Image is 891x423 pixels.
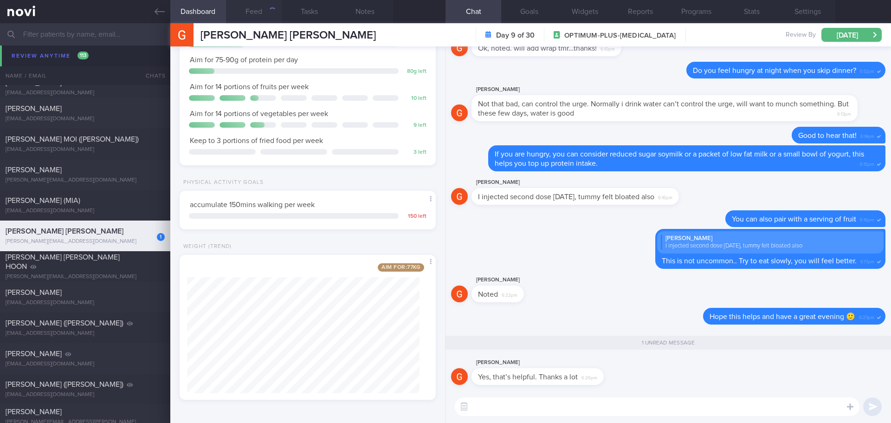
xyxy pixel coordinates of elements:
[471,274,552,286] div: [PERSON_NAME]
[6,319,123,327] span: [PERSON_NAME] ([PERSON_NAME])
[600,44,615,52] span: 6:10pm
[662,257,857,265] span: This is not uncommon.. Try to eat slowly, you will feel better.
[478,373,578,381] span: Yes, that’s helpful. Thanks a lot
[860,159,874,168] span: 6:15pm
[200,30,376,41] span: [PERSON_NAME] [PERSON_NAME]
[478,45,597,52] span: Ok, noted. will add wrap tmr…thanks!
[6,391,165,398] div: [EMAIL_ADDRESS][DOMAIN_NAME]
[190,110,328,117] span: Aim for 14 portions of vegetables per week
[190,201,315,208] span: accumulate 150mins walking per week
[6,177,165,184] div: [PERSON_NAME][EMAIL_ADDRESS][DOMAIN_NAME]
[837,109,851,117] span: 6:13pm
[378,263,424,272] span: Aim for: 77 kg
[859,312,874,321] span: 6:23pm
[6,105,62,112] span: [PERSON_NAME]
[6,90,165,97] div: [EMAIL_ADDRESS][DOMAIN_NAME]
[710,313,855,320] span: Hope this helps and have a great evening 🙂
[403,149,426,156] div: 3 left
[180,179,264,186] div: Physical Activity Goals
[6,146,165,153] div: [EMAIL_ADDRESS][DOMAIN_NAME]
[471,84,885,95] div: [PERSON_NAME]
[6,166,62,174] span: [PERSON_NAME]
[157,233,165,241] div: 1
[860,215,874,223] span: 6:16pm
[478,100,849,117] span: Not that bad, can control the urge. Normally i drink water can’t control the urge, will want to m...
[860,66,874,75] span: 6:12pm
[6,299,165,306] div: [EMAIL_ADDRESS][DOMAIN_NAME]
[732,215,856,223] span: You can also pair with a serving of fruit
[6,330,165,337] div: [EMAIL_ADDRESS][DOMAIN_NAME]
[798,132,857,139] span: Good to hear that!
[180,243,232,250] div: Weight (Trend)
[190,137,323,144] span: Keep to 3 portions of fried food per week
[6,381,123,388] span: [PERSON_NAME] ([PERSON_NAME])
[471,357,632,368] div: [PERSON_NAME]
[6,44,109,51] span: BAY HANWEI, [PERSON_NAME]
[860,256,874,265] span: 6:17pm
[6,408,62,416] span: [PERSON_NAME]
[6,361,165,368] div: [EMAIL_ADDRESS][DOMAIN_NAME]
[478,193,654,201] span: I injected second dose [DATE], tummy felt bloated also
[403,95,426,102] div: 10 left
[661,235,880,242] div: [PERSON_NAME]
[6,116,165,123] div: [EMAIL_ADDRESS][DOMAIN_NAME]
[661,242,880,250] div: I injected second dose [DATE], tummy felt bloated also
[786,31,816,39] span: Review By
[658,192,672,201] span: 6:16pm
[403,68,426,75] div: 80 g left
[693,67,856,74] span: Do you feel hungry at night when you skip dinner?
[6,208,165,215] div: [EMAIL_ADDRESS][DOMAIN_NAME]
[190,56,298,64] span: Aim for 75-90g of protein per day
[403,122,426,129] div: 9 left
[6,228,123,235] span: [PERSON_NAME] [PERSON_NAME]
[6,350,62,358] span: [PERSON_NAME]
[496,31,535,40] strong: Day 9 of 30
[471,177,707,188] div: [PERSON_NAME]
[6,273,165,280] div: [PERSON_NAME][EMAIL_ADDRESS][DOMAIN_NAME]
[495,150,864,167] span: If you are hungry, you can consider reduced sugar soymilk or a packet of low fat milk or a small ...
[6,238,165,245] div: [PERSON_NAME][EMAIL_ADDRESS][DOMAIN_NAME]
[6,136,139,143] span: [PERSON_NAME] MOI ([PERSON_NAME])
[860,131,874,140] span: 6:14pm
[403,213,426,220] div: 150 left
[6,197,80,204] span: [PERSON_NAME] (MIA)
[502,290,517,299] span: 6:22pm
[6,54,165,61] div: [PERSON_NAME][EMAIL_ADDRESS][DOMAIN_NAME]
[6,289,62,296] span: [PERSON_NAME]
[564,31,676,40] span: OPTIMUM-PLUS-[MEDICAL_DATA]
[821,28,882,42] button: [DATE]
[190,83,309,91] span: Aim for 14 portions of fruits per week
[581,372,597,381] span: 6:26pm
[478,291,498,298] span: Noted
[6,70,134,86] span: [PERSON_NAME] [PERSON_NAME] San [PERSON_NAME]
[6,254,120,270] span: [PERSON_NAME] [PERSON_NAME] HOON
